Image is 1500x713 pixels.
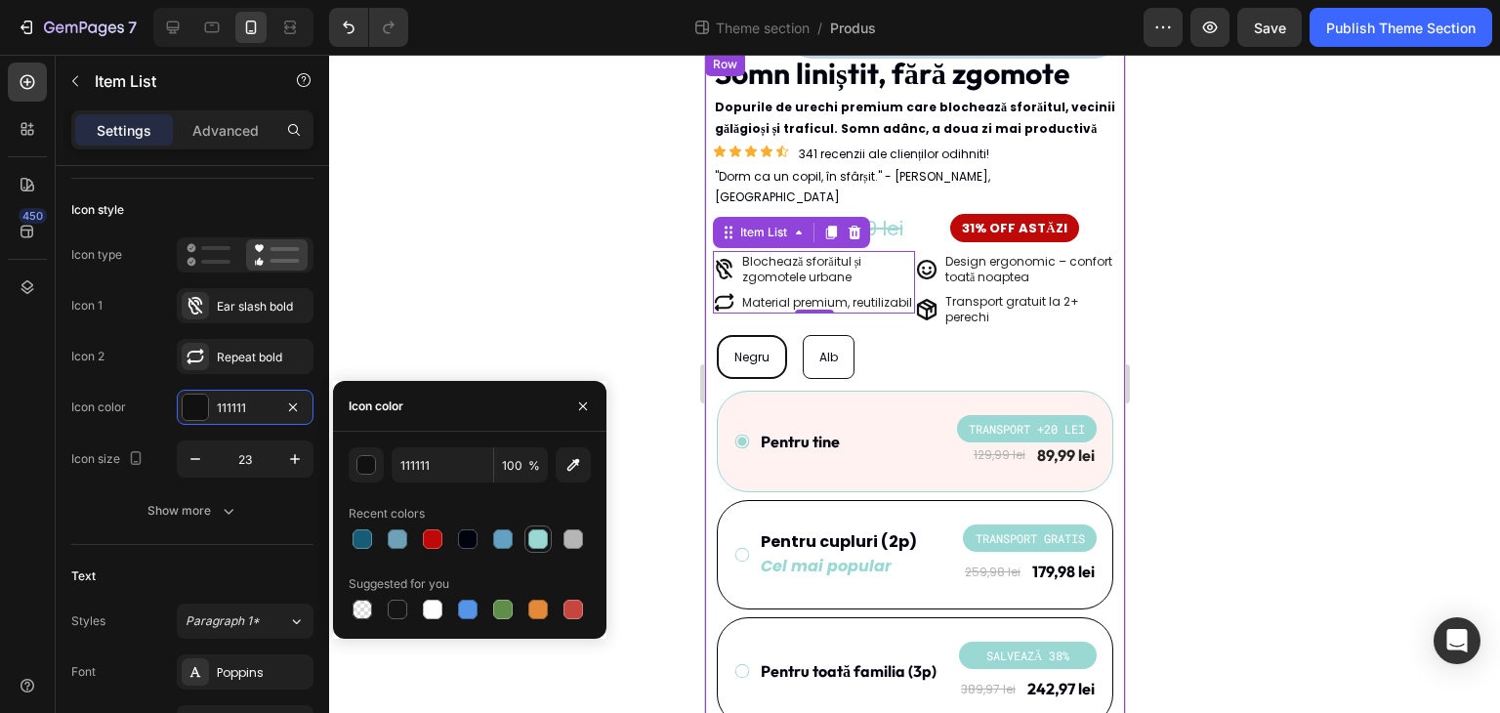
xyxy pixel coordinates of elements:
p: Blochează sforăitul și zgomotele urbane [37,199,207,230]
div: Icon style [71,201,124,219]
p: Pentru toată familia (3p) [56,607,231,627]
div: Suggested for you [349,575,449,593]
div: Icon 2 [71,348,104,365]
div: 89,99 lei [330,389,392,413]
div: Styles [71,612,105,630]
div: 242,97 lei [320,622,392,647]
pre: SALVEAZĂ 38% [270,587,377,614]
p: Pentru cupluri (2p) [56,478,212,498]
div: Rich Text Editor. Editing area: main [237,236,412,273]
pre: 31% OFF ASTĂZI [245,159,373,188]
p: 341 recenzii ale clienților odihniti! [94,92,284,107]
p: Settings [97,120,151,141]
p: Dopurile de urechi premium care blochează sforăitul, vecinii gălăgioși și traficul. Somn adânc, a... [10,42,410,84]
div: Open Intercom Messenger [1434,617,1480,664]
button: Show more [71,493,313,528]
button: Publish Theme Section [1310,8,1492,47]
div: Recent colors [349,505,425,523]
div: 111111 [217,399,273,417]
div: Rich Text Editor. Editing area: main [54,476,214,500]
button: Save [1237,8,1302,47]
div: Undo/Redo [329,8,408,47]
div: Show more [147,501,238,521]
div: 179,98 lei [325,505,392,529]
div: Icon type [71,246,122,264]
div: Ear slash bold [217,298,309,315]
div: Item List [31,169,86,187]
span: / [817,18,822,38]
input: Eg: FFFFFF [392,447,493,482]
p: "Dorm ca un copil, în sfârșit." - [PERSON_NAME], [GEOGRAPHIC_DATA] [10,111,410,153]
p: Advanced [192,120,259,141]
i: Cel mai popular [56,500,187,523]
div: Rich Text Editor. Editing area: main [8,40,412,86]
div: Rich Text Editor. Editing area: main [54,605,233,629]
span: Save [1254,20,1286,36]
div: Row [4,1,36,19]
span: Alb [114,294,133,311]
iframe: Design area [705,55,1125,713]
div: Poppins [217,664,309,682]
span: Paragraph 1* [186,612,260,630]
p: Material premium, reutilizabil [37,240,207,256]
div: 259,98 lei [258,505,317,530]
span: Produs [830,18,876,38]
button: 7 [8,8,146,47]
div: 389,97 lei [254,622,312,648]
div: Repeat bold [217,349,309,366]
div: 129,99 lei [267,388,322,413]
pre: TRANSPORT +20 LEI [252,360,392,388]
div: Text [71,567,96,585]
span: Theme section [712,18,813,38]
p: Pentru tine [56,377,135,398]
div: Font [71,663,96,681]
span: % [528,457,540,475]
pre: TRANSPORT GRATIS [259,470,392,497]
div: 89,99 lei [12,159,112,189]
div: Icon color [349,398,403,415]
div: Icon color [71,398,126,416]
div: Rich Text Editor. Editing area: main [54,500,214,524]
div: 129,99 lei [112,159,246,189]
div: Icon size [71,446,147,473]
div: Rich Text Editor. Editing area: main [237,196,412,232]
p: 7 [128,16,137,39]
span: Negru [29,294,64,311]
p: Item List [95,69,261,93]
div: Icon 1 [71,297,103,315]
div: Publish Theme Section [1326,18,1476,38]
div: Rich Text Editor. Editing area: main [8,109,412,155]
button: Paragraph 1* [177,604,313,639]
p: Design ergonomic – confort toată noaptea [240,199,409,230]
p: Transport gratuit la 2+ perechi [240,239,409,270]
div: 450 [19,208,47,224]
